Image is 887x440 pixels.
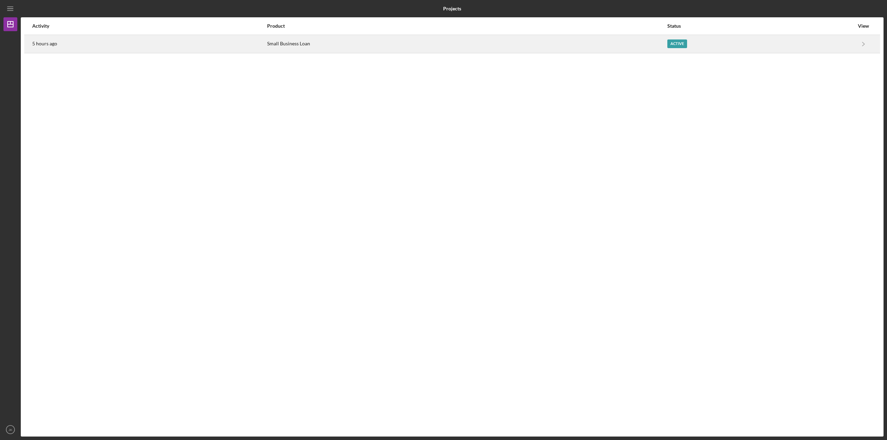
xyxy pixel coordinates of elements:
[3,423,17,437] button: JK
[855,23,872,29] div: View
[267,35,667,53] div: Small Business Loan
[667,39,687,48] div: Active
[32,23,266,29] div: Activity
[443,6,461,11] b: Projects
[8,428,12,432] text: JK
[267,23,667,29] div: Product
[32,41,57,46] time: 2025-08-19 13:15
[667,23,854,29] div: Status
